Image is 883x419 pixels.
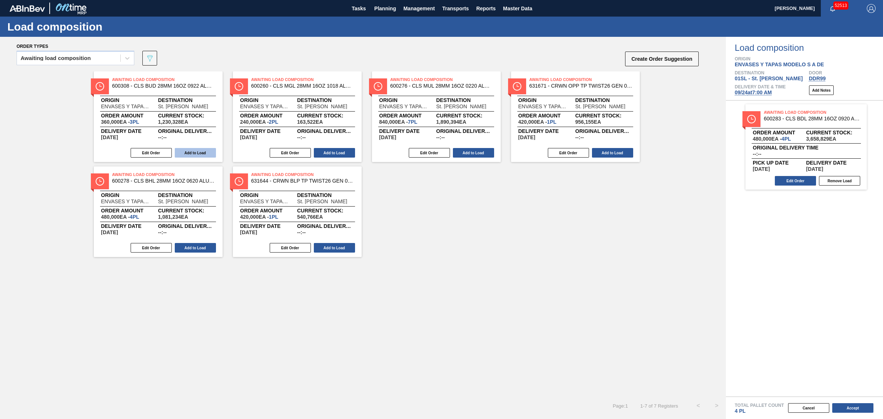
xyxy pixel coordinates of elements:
span: Delivery Date [240,129,297,133]
span: Awaiting Load Composition [251,76,354,83]
span: Current Stock: [806,130,859,135]
div: Awaiting load composition [21,56,91,61]
span: 480,000EA-4PL [753,136,791,141]
span: ,09/24/2025, [806,166,823,172]
span: ,1,230,328,EA, [158,119,188,124]
span: Awaiting Load Composition [112,76,215,83]
span: Tasks [351,4,367,13]
span: Current Stock: [297,113,354,118]
span: St. Louis Brewery [436,104,486,109]
span: Reports [476,4,496,13]
button: Edit Order [270,243,311,253]
span: Destination [735,71,809,75]
span: --:-- [753,151,761,156]
button: Edit Order [409,148,450,158]
span: ,1,890,394,EA, [436,119,467,124]
span: statusAwaiting Load Composition600278 - CLS BHL 28MM 16OZ 0620 ALUM ROLL GEN EZTOriginENVASES Y T... [94,166,223,257]
span: Awaiting Load Composition [251,171,354,178]
span: Order types [17,44,48,49]
span: --:-- [158,230,167,235]
span: Pick up Date [753,161,806,165]
img: status [96,82,104,91]
img: status [374,82,382,91]
span: 1,PL [269,214,279,220]
button: Add to Load [314,148,355,158]
span: --:-- [297,230,306,235]
span: St. Louis Brewery [158,199,208,204]
span: statusAwaiting Load Composition600308 - CLS BUD 28MM 16OZ 0922 ALUM ROLL STD GENOriginENVASES Y T... [94,71,223,162]
span: Destination [297,98,354,102]
span: 600260 - CLS MGL 28MM 16OZ 1018 ALUM ROLL GEN REC [251,83,354,89]
img: status [513,82,521,91]
span: ENVASES Y TAPAS MODELO S A DE [735,61,824,67]
button: Add to Load [453,148,494,158]
span: Current Stock: [158,208,215,213]
span: 600308 - CLS BUD 28MM 16OZ 0922 ALUM ROLL STD GEN [112,83,215,89]
span: 240,000EA-2PL [240,119,279,124]
span: Destination [575,98,632,102]
span: Awaiting Load Composition [390,76,493,83]
img: status [235,82,243,91]
span: 600283 - CLS BDL 28MM 16OZ 0920 ALUM ROLL STD 2-C [764,116,861,122]
span: 631671 - CRWN OPP TP TWIST26 GEN 0924 TWSTOFF 12 [529,83,632,89]
span: 631644 - CRWN BLP TP TWIST26 GEN 0123 TWSTOFF 12 [251,178,354,184]
span: 840,000EA-7PL [379,119,418,124]
span: Delivery Date & Time [735,85,786,89]
span: 52513 [833,1,848,10]
button: Edit Order [270,148,311,158]
span: Origin [101,98,158,102]
span: ENVASES Y TAPAS MODELO S A DE [240,104,290,109]
span: Original delivery time [575,129,632,133]
span: DDR99 [809,75,826,81]
span: Order amount [379,113,436,118]
img: status [96,177,104,186]
button: Remove Load [819,176,860,186]
span: 09/24/2025 [101,230,118,235]
span: ,3,658,829,EA [806,136,836,141]
span: St. Louis Brewery [297,104,347,109]
span: 09/24/2025 [101,135,118,140]
span: Origin [240,193,297,197]
span: 09/24 at 7:00 AM [735,89,772,95]
button: Add to Load [592,148,633,158]
span: Master Data [503,4,532,13]
span: statusAwaiting Load Composition600260 - CLS MGL 28MM 16OZ 1018 ALUM ROLL GEN RECOriginENVASES Y T... [233,71,362,162]
span: Order amount [240,113,297,118]
button: Add to Load [175,243,216,253]
span: 1,PL [547,119,557,125]
span: ENVASES Y TAPAS MODELO S A DE [101,199,151,204]
span: Origin [379,98,436,102]
span: ,09/17/2025 [753,166,770,172]
span: Delivery Date [518,129,575,133]
span: Original delivery time [753,145,859,150]
img: Logout [867,4,876,13]
button: Cancel [788,403,829,413]
span: Destination [297,193,354,197]
button: Add to Load [314,243,355,253]
button: Add Notes [809,85,834,95]
span: ENVASES Y TAPAS MODELO S A DE [379,104,429,109]
span: Current Stock: [436,113,493,118]
span: 4,PL [781,136,791,142]
span: Awaiting Load Composition [764,109,867,116]
span: 600278 - CLS BHL 28MM 16OZ 0620 ALUM ROLL GEN EZT [112,178,215,184]
span: Current Stock: [575,113,632,118]
button: Create Order Suggestion [625,52,699,66]
img: status [235,177,243,186]
button: Edit Order [548,148,589,158]
span: 7,PL [408,119,418,125]
span: 1 - 7 of 7 Registers [639,403,678,409]
h1: Load composition [7,22,138,31]
span: 600276 - CLS MUL 28MM 16OZ 0220 ALUM ROLL STD ALU [390,83,493,89]
span: Destination [436,98,493,102]
span: 3,PL [130,119,139,125]
span: Load composition [735,43,883,52]
span: Origin [518,98,575,102]
span: Original delivery time [297,129,354,133]
span: St. Louis Brewery [158,104,208,109]
span: statusAwaiting Load Composition631644 - CRWN BLP TP TWIST26 GEN 0123 TWSTOFF 12OriginENVASES Y TA... [233,166,362,257]
button: Notifications [821,3,844,14]
span: Planning [374,4,396,13]
span: Order amount [101,113,158,118]
img: TNhmsLtSVTkK8tSr43FrP2fwEKptu5GPRR3wAAAABJRU5ErkJggg== [10,5,45,12]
